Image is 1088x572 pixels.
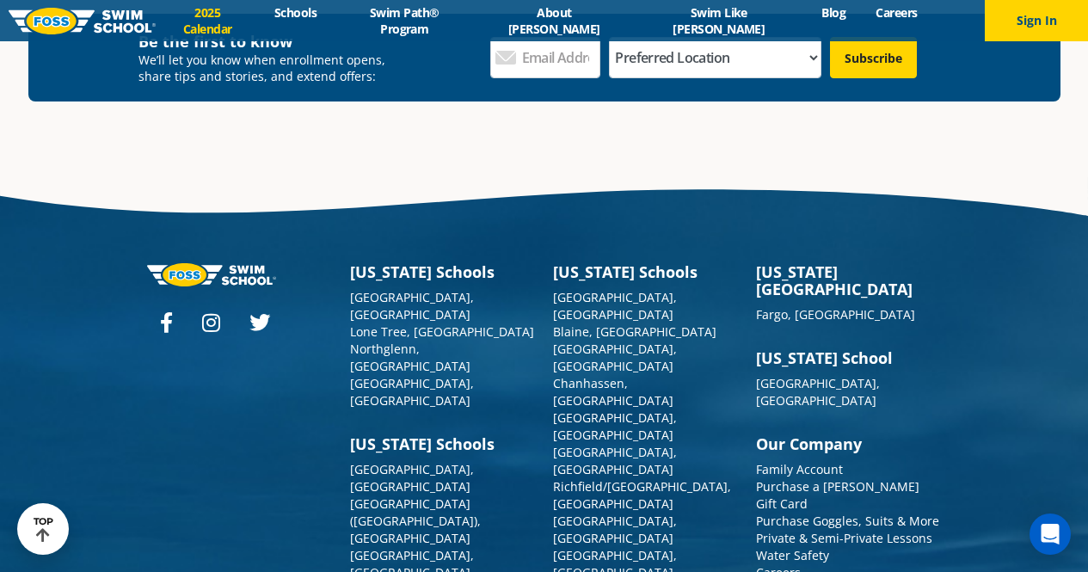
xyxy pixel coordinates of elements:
a: [GEOGRAPHIC_DATA], [GEOGRAPHIC_DATA] [350,289,474,323]
input: Subscribe [830,37,917,78]
a: [GEOGRAPHIC_DATA], [GEOGRAPHIC_DATA] [553,289,677,323]
div: TOP [34,516,53,543]
a: Private & Semi-Private Lessons [756,530,932,546]
a: [GEOGRAPHIC_DATA], [GEOGRAPHIC_DATA] [553,513,677,546]
img: FOSS Swim School Logo [9,8,156,34]
a: Purchase a [PERSON_NAME] Gift Card [756,478,919,512]
a: [GEOGRAPHIC_DATA], [GEOGRAPHIC_DATA] [553,341,677,374]
h3: [US_STATE] Schools [553,263,739,280]
a: Family Account [756,461,843,477]
a: 2025 Calendar [156,4,260,37]
a: [GEOGRAPHIC_DATA], [GEOGRAPHIC_DATA] [350,461,474,495]
a: [GEOGRAPHIC_DATA], [GEOGRAPHIC_DATA] [553,444,677,477]
a: Chanhassen, [GEOGRAPHIC_DATA] [553,375,673,409]
div: Open Intercom Messenger [1030,514,1071,555]
input: Email Address [490,37,600,78]
a: About [PERSON_NAME] [477,4,631,37]
a: [GEOGRAPHIC_DATA], [GEOGRAPHIC_DATA] [350,375,474,409]
a: [GEOGRAPHIC_DATA], [GEOGRAPHIC_DATA] [553,409,677,443]
h3: [US_STATE][GEOGRAPHIC_DATA] [756,263,942,298]
h3: Our Company [756,435,942,452]
a: Northglenn, [GEOGRAPHIC_DATA] [350,341,470,374]
p: We’ll let you know when enrollment opens, share tips and stories, and extend offers: [138,52,397,84]
a: [GEOGRAPHIC_DATA] ([GEOGRAPHIC_DATA]), [GEOGRAPHIC_DATA] [350,495,481,546]
a: Careers [861,4,932,21]
a: Purchase Goggles, Suits & More [756,513,939,529]
a: Richfield/[GEOGRAPHIC_DATA], [GEOGRAPHIC_DATA] [553,478,731,512]
h3: [US_STATE] Schools [350,435,536,452]
a: [GEOGRAPHIC_DATA], [GEOGRAPHIC_DATA] [756,375,880,409]
a: Blog [807,4,861,21]
a: Swim Like [PERSON_NAME] [631,4,807,37]
h3: [US_STATE] Schools [350,263,536,280]
a: Swim Path® Program [332,4,477,37]
h3: [US_STATE] School [756,349,942,366]
a: Water Safety [756,547,829,563]
a: Schools [260,4,332,21]
a: Blaine, [GEOGRAPHIC_DATA] [553,323,716,340]
img: Foss-logo-horizontal-white.svg [147,263,276,286]
a: Fargo, [GEOGRAPHIC_DATA] [756,306,915,323]
a: Lone Tree, [GEOGRAPHIC_DATA] [350,323,534,340]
